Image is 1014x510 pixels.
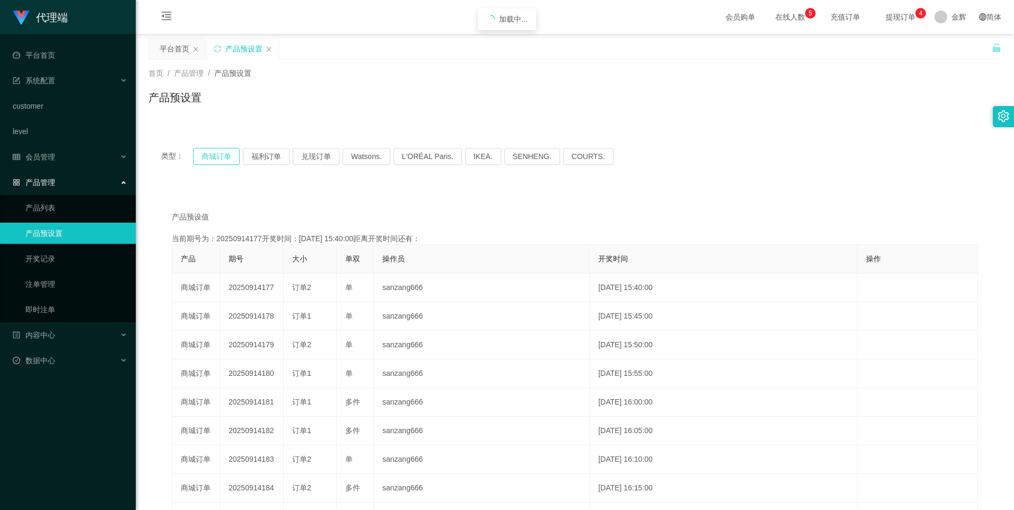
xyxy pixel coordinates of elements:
[998,110,1009,122] i: 图标: setting
[13,356,55,365] span: 数据中心
[292,283,311,292] span: 订单2
[292,398,311,406] span: 订单1
[345,426,360,435] span: 多件
[172,445,220,474] td: 商城订单
[292,455,311,463] span: 订单2
[345,369,353,377] span: 单
[374,445,590,474] td: sanzang666
[13,331,55,339] span: 内容中心
[168,69,170,77] span: /
[220,445,284,474] td: 20250914183
[590,302,858,331] td: [DATE] 15:45:00
[345,455,353,463] span: 单
[13,95,127,117] a: customer
[345,312,353,320] span: 单
[374,274,590,302] td: sanzang666
[919,8,923,19] p: 4
[193,46,199,52] i: 图标: close
[172,474,220,503] td: 商城订单
[13,77,20,84] i: 图标: form
[13,76,55,85] span: 系统配置
[13,153,20,161] i: 图标: table
[25,274,127,295] a: 注单管理
[36,1,68,34] h1: 代理端
[13,331,20,339] i: 图标: profile
[992,43,1001,52] i: 图标: unlock
[214,45,221,52] i: 图标: sync
[243,148,290,165] button: 福利订单
[172,359,220,388] td: 商城订单
[13,178,55,187] span: 产品管理
[181,254,196,263] span: 产品
[394,148,462,165] button: L'ORÉAL Paris.
[499,15,528,23] span: 加载中...
[809,8,812,19] p: 5
[563,148,614,165] button: COURTS.
[25,197,127,218] a: 产品列表
[374,359,590,388] td: sanzang666
[172,417,220,445] td: 商城订单
[805,8,816,19] sup: 5
[148,69,163,77] span: 首页
[345,254,360,263] span: 单双
[486,15,495,23] i: icon: loading
[208,69,210,77] span: /
[504,148,560,165] button: SENHENG.
[160,39,189,59] div: 平台首页
[374,388,590,417] td: sanzang666
[915,8,926,19] sup: 4
[382,254,405,263] span: 操作员
[13,11,30,25] img: logo.9652507e.png
[590,445,858,474] td: [DATE] 16:10:00
[220,388,284,417] td: 20250914181
[293,148,339,165] button: 兑现订单
[13,153,55,161] span: 会员管理
[220,417,284,445] td: 20250914182
[172,388,220,417] td: 商城订单
[13,13,68,21] a: 代理端
[292,312,311,320] span: 订单1
[172,302,220,331] td: 商城订单
[345,398,360,406] span: 多件
[345,340,353,349] span: 单
[172,274,220,302] td: 商城订单
[25,299,127,320] a: 即时注单
[220,302,284,331] td: 20250914178
[220,359,284,388] td: 20250914180
[13,121,127,142] a: level
[266,46,272,52] i: 图标: close
[880,13,921,21] span: 提现订单
[374,474,590,503] td: sanzang666
[866,254,881,263] span: 操作
[374,331,590,359] td: sanzang666
[193,148,240,165] button: 商城订单
[598,254,628,263] span: 开奖时间
[148,90,202,105] h1: 产品预设置
[214,69,251,77] span: 产品预设置
[13,45,127,66] a: 图标: dashboard平台首页
[148,1,185,34] i: 图标: menu-fold
[590,331,858,359] td: [DATE] 15:50:00
[220,331,284,359] td: 20250914179
[979,13,986,21] i: 图标: global
[374,417,590,445] td: sanzang666
[465,148,501,165] button: IKEA.
[292,426,311,435] span: 订单1
[590,474,858,503] td: [DATE] 16:15:00
[220,474,284,503] td: 20250914184
[345,283,353,292] span: 单
[225,39,263,59] div: 产品预设置
[374,302,590,331] td: sanzang666
[13,357,20,364] i: 图标: check-circle-o
[172,331,220,359] td: 商城订单
[590,274,858,302] td: [DATE] 15:40:00
[343,148,390,165] button: Watsons.
[229,254,243,263] span: 期号
[292,340,311,349] span: 订单2
[13,179,20,186] i: 图标: appstore-o
[345,483,360,492] span: 多件
[590,388,858,417] td: [DATE] 16:00:00
[770,13,810,21] span: 在线人数
[590,417,858,445] td: [DATE] 16:05:00
[292,254,307,263] span: 大小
